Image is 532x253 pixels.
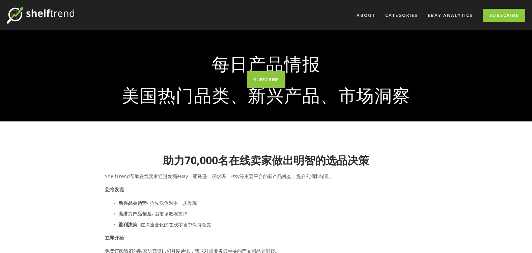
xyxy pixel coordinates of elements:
strong: 高潜力产品创意 [118,210,151,217]
p: 美国热门品类、新兴产品、市场洞察 [116,86,417,104]
p: - 抢先竞争对手一步发现 [118,199,427,207]
strong: 助力70,000名在线卖家做出明智的选品决策 [163,153,369,167]
strong: 新兴品类趋势 [118,200,147,206]
p: - 在快速变化的在线零售中保持领先 [118,220,427,229]
strong: 您将发现 [105,186,124,193]
strong: 每日产品情报 [116,48,417,80]
p: - 由市场数据支撑 [118,209,427,218]
p: ShelfTrend帮助在线卖家通过发掘eBay、亚马逊、沃尔玛、Etsy等主要平台的新产品机会，提升利润和销量。 [105,172,427,180]
a: About [352,10,380,21]
strong: 盈利决策 [118,221,137,228]
img: ShelfTrend [7,7,74,24]
a: eBay Analytics [423,10,477,21]
a: SUBSCRIBE [247,71,285,88]
div: Categories [381,10,422,21]
strong: 立即开始 [105,234,124,241]
a: Subscribe [483,9,525,22]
